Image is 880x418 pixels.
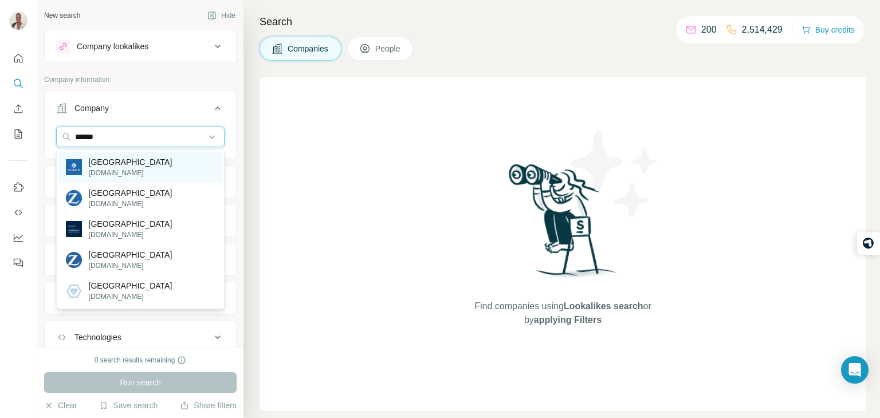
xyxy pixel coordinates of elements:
button: Share filters [180,400,237,411]
button: Technologies [45,324,236,351]
button: Use Surfe API [9,202,27,223]
button: Search [9,73,27,94]
div: 0 search results remaining [95,355,187,365]
button: Company [45,94,236,127]
div: Technologies [74,332,121,343]
img: Surfe Illustration - Woman searching with binoculars [504,161,623,289]
p: [GEOGRAPHIC_DATA] [89,187,172,199]
div: Company [74,102,109,114]
p: [DOMAIN_NAME] [89,168,172,178]
span: Companies [288,43,329,54]
span: Lookalikes search [564,301,643,311]
button: My lists [9,124,27,144]
button: Quick start [9,48,27,69]
p: [DOMAIN_NAME] [89,230,172,240]
span: Find companies using or by [471,299,654,327]
span: People [375,43,402,54]
p: [GEOGRAPHIC_DATA] [89,280,172,291]
img: Surfe Illustration - Stars [563,123,666,226]
span: applying Filters [534,315,602,325]
p: Company information [44,74,237,85]
p: [GEOGRAPHIC_DATA] [89,249,172,261]
button: Company lookalikes [45,33,236,60]
button: Clear [44,400,77,411]
button: Dashboard [9,227,27,248]
div: Open Intercom Messenger [841,356,869,384]
img: Zurich [66,283,82,299]
p: [GEOGRAPHIC_DATA] [89,156,172,168]
img: Zurich [66,190,82,206]
button: Industry [45,168,236,195]
button: Use Surfe on LinkedIn [9,177,27,198]
p: [DOMAIN_NAME] [89,199,172,209]
div: Company lookalikes [77,41,148,52]
button: Enrich CSV [9,98,27,119]
h4: Search [260,14,866,30]
img: Avatar [9,11,27,30]
p: 2,514,429 [742,23,783,37]
p: [DOMAIN_NAME] [89,261,172,271]
button: Save search [99,400,158,411]
button: Employees (size) [45,285,236,312]
button: Buy credits [802,22,855,38]
img: Zurich [66,159,82,175]
button: Feedback [9,253,27,273]
p: 200 [701,23,717,37]
img: Zurich [66,252,82,268]
button: Hide [199,7,243,24]
button: Annual revenue ($) [45,246,236,273]
button: HQ location [45,207,236,234]
div: New search [44,10,80,21]
p: [DOMAIN_NAME] [89,291,172,302]
p: [GEOGRAPHIC_DATA] [89,218,172,230]
img: Zurich [66,221,82,237]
